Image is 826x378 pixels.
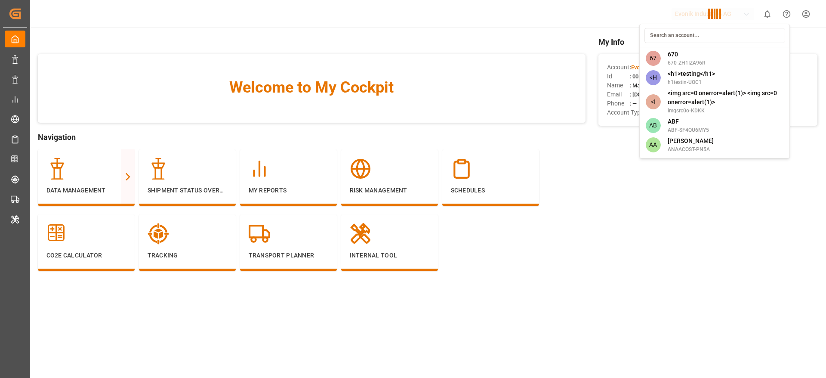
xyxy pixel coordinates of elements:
[607,72,630,81] span: Id
[148,251,227,260] p: Tracking
[607,90,630,99] span: Email
[598,36,817,48] span: My Info
[631,64,682,71] span: Evonik Industries AG
[630,64,682,71] span: :
[350,251,429,260] p: Internal Tool
[630,91,765,98] span: : [DOMAIN_NAME][EMAIL_ADDRESS][DOMAIN_NAME]
[350,186,429,195] p: Risk Management
[758,4,777,24] button: show 0 new notifications
[630,73,687,80] span: : 0011t000013eqN2AAI
[46,186,126,195] p: Data Management
[249,186,328,195] p: My Reports
[148,186,227,195] p: Shipment Status Overview
[38,131,586,143] span: Navigation
[55,76,568,99] span: Welcome to My Cockpit
[644,28,785,43] input: Search an account...
[607,63,630,72] span: Account
[607,81,630,90] span: Name
[607,108,644,117] span: Account Type
[777,4,796,24] button: Help Center
[630,100,637,107] span: : —
[607,99,630,108] span: Phone
[46,251,126,260] p: CO2e Calculator
[451,186,530,195] p: Schedules
[249,251,328,260] p: Transport Planner
[630,82,659,89] span: : Madhu T V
